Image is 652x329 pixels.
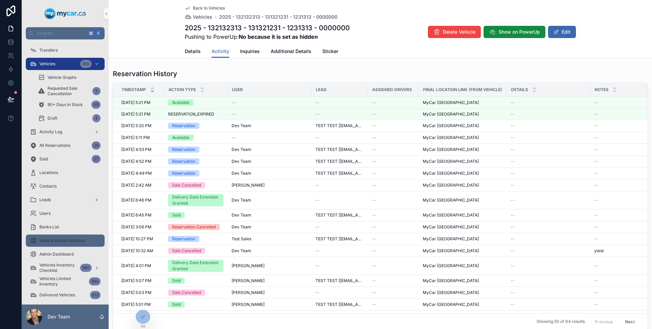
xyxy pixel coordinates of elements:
a: [DATE] 6:45 PM [121,212,160,218]
a: Vehicle Status Statistics [26,235,105,247]
span: -- [511,111,515,117]
div: Sale Cancelled [172,248,201,254]
a: -- [372,212,415,218]
a: -- [232,100,307,105]
a: [DATE] 2:42 AM [121,183,160,188]
div: Reservation [172,146,195,153]
a: -- [372,248,415,254]
div: Sale Cancelled [172,182,201,188]
a: Inquiries [240,45,260,59]
span: -- [372,183,376,188]
a: MyCar [GEOGRAPHIC_DATA] [423,248,503,254]
div: 49 [91,101,101,109]
a: TEST TEST [[EMAIL_ADDRESS][DOMAIN_NAME]] [315,147,364,152]
a: [DATE] 4:52 PM [121,159,160,164]
a: Back to Vehicles [185,5,225,11]
span: Banks List [39,224,59,230]
a: -- [511,159,586,164]
a: Dev Team [232,224,307,230]
span: -- [511,183,515,188]
span: Dev Team [232,224,251,230]
a: [PERSON_NAME] [232,183,307,188]
span: -- [315,100,320,105]
a: Sale Cancelled [168,182,223,188]
div: 360 [80,60,92,68]
a: Locations [26,167,105,179]
a: [DATE] 4:53 PM [121,147,160,152]
span: [DATE] 3:06 PM [121,224,151,230]
a: -- [511,171,586,176]
a: [DATE] 5:07 PM [121,278,160,283]
div: Available [172,135,189,141]
a: -- [511,183,586,188]
a: [DATE] 10:32 AM [121,248,160,254]
span: All Reservations [39,143,70,148]
span: -- [372,224,376,230]
span: TEST TEST [[EMAIL_ADDRESS][DOMAIN_NAME]] [315,123,364,128]
span: Transfers [39,48,58,53]
a: MyCar [GEOGRAPHIC_DATA] [423,183,503,188]
span: Test Sales [232,236,251,242]
a: -- [372,236,415,242]
span: Vehicles [193,14,212,20]
div: Delivery Date Extension Granted [172,260,219,272]
span: Dev Team [232,147,251,152]
span: Contacts [39,184,57,189]
span: [DATE] 5:11 PM [121,135,150,140]
span: -- [232,135,236,140]
a: Banks List [26,221,105,233]
span: -- [315,197,320,203]
span: -- [511,159,515,164]
a: TEST TEST [[EMAIL_ADDRESS][DOMAIN_NAME]] [315,212,364,218]
a: -- [372,123,415,128]
span: -- [511,224,515,230]
span: -- [372,100,376,105]
span: Vehicles Limited Inventory [39,276,86,287]
span: [DATE] 5:20 PM [121,123,151,128]
a: Reservation [168,146,223,153]
a: -- [372,135,415,140]
a: -- [372,263,415,269]
a: MyCar [GEOGRAPHIC_DATA] [423,135,503,140]
span: -- [594,147,598,152]
a: -- [372,183,415,188]
a: -- [594,224,642,230]
span: [PERSON_NAME] [232,183,265,188]
a: -- [315,111,364,117]
a: -- [511,212,586,218]
a: Vehicles360 [26,58,105,70]
a: Draft4 [34,112,105,124]
a: [DATE] 6:46 PM [121,197,160,203]
span: -- [594,236,598,242]
a: Sale Cancelled [168,248,223,254]
a: Sold [168,278,223,284]
a: TEST TEST [[EMAIL_ADDRESS][DOMAIN_NAME]] [315,159,364,164]
a: TEST TEST [[EMAIL_ADDRESS][DOMAIN_NAME]] [315,171,364,176]
div: Reservation [172,123,195,129]
a: -- [372,171,415,176]
span: MyCar [GEOGRAPHIC_DATA] [423,159,479,164]
span: -- [372,236,376,242]
span: [DATE] 4:52 PM [121,159,151,164]
span: -- [372,171,376,176]
span: Draft [48,116,57,121]
a: Dev Team [232,197,307,203]
a: -- [594,236,642,242]
span: -- [315,248,320,254]
span: Dev Team [232,248,251,254]
span: -- [372,212,376,218]
a: -- [594,212,642,218]
span: -- [594,100,598,105]
a: -- [511,263,586,269]
span: -- [511,100,515,105]
span: Vehicles Inventory Checklist [39,262,77,273]
span: [DATE] 10:32 AM [121,248,153,254]
a: Activity [212,45,229,58]
span: -- [594,123,598,128]
span: -- [232,100,236,105]
a: -- [372,159,415,164]
span: Delete Vehicle [443,29,475,35]
span: Vehicle Status Statistics [39,238,85,243]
